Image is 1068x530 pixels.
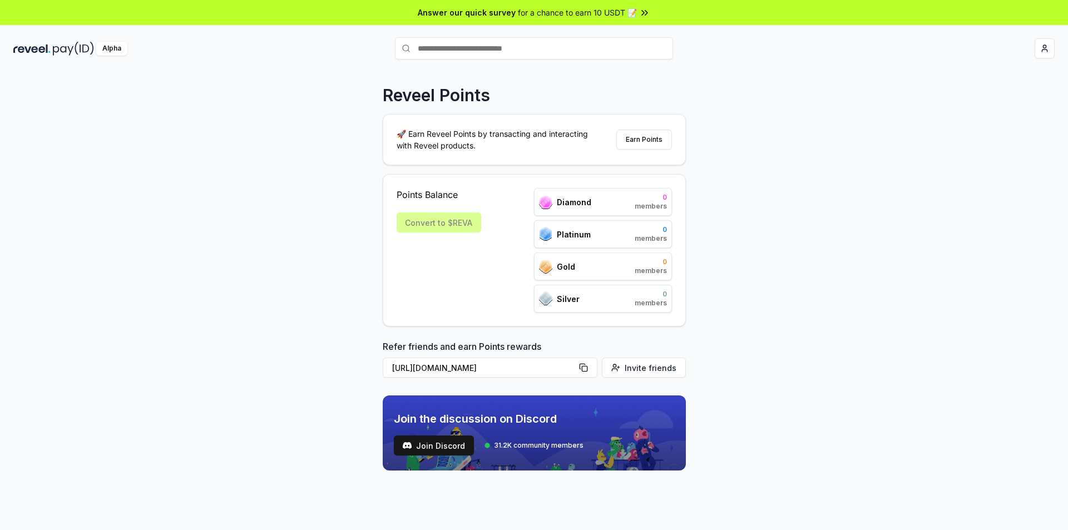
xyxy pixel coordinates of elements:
img: pay_id [53,42,94,56]
img: ranks_icon [539,227,552,241]
img: reveel_dark [13,42,51,56]
span: Join Discord [416,440,465,452]
a: testJoin Discord [394,435,474,455]
button: Join Discord [394,435,474,455]
span: Answer our quick survey [418,7,516,18]
button: Invite friends [602,358,686,378]
span: Invite friends [625,362,676,374]
span: Join the discussion on Discord [394,411,584,427]
span: for a chance to earn 10 USDT 📝 [518,7,637,18]
span: Platinum [557,229,591,240]
span: Points Balance [397,188,481,201]
img: test [403,441,412,450]
span: Gold [557,261,575,273]
p: Reveel Points [383,85,490,105]
div: Alpha [96,42,127,56]
img: discord_banner [383,395,686,470]
img: ranks_icon [539,195,552,209]
span: members [635,266,667,275]
span: members [635,299,667,308]
span: 0 [635,225,667,234]
span: 31.2K community members [494,441,584,450]
span: 0 [635,193,667,202]
button: Earn Points [616,130,672,150]
span: 0 [635,290,667,299]
span: Silver [557,293,580,305]
button: [URL][DOMAIN_NAME] [383,358,597,378]
span: Diamond [557,196,591,208]
p: 🚀 Earn Reveel Points by transacting and interacting with Reveel products. [397,128,597,151]
span: members [635,202,667,211]
img: ranks_icon [539,291,552,306]
div: Refer friends and earn Points rewards [383,340,686,382]
img: ranks_icon [539,260,552,274]
span: members [635,234,667,243]
span: 0 [635,257,667,266]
